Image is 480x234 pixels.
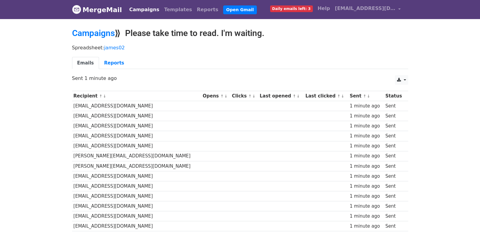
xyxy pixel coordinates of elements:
th: Opens [201,91,230,101]
td: Sent [384,111,405,121]
td: Sent [384,211,405,221]
a: ↓ [252,94,256,98]
td: [EMAIL_ADDRESS][DOMAIN_NAME] [72,211,201,221]
div: 1 minute ago [350,173,382,180]
td: [EMAIL_ADDRESS][DOMAIN_NAME] [72,201,201,211]
div: 1 minute ago [350,133,382,140]
td: [EMAIL_ADDRESS][DOMAIN_NAME] [72,101,201,111]
div: 1 minute ago [350,113,382,120]
div: 1 minute ago [350,103,382,110]
a: Reports [194,4,221,16]
td: [EMAIL_ADDRESS][DOMAIN_NAME] [72,221,201,231]
div: 1 minute ago [350,153,382,160]
a: Daily emails left: 3 [268,2,315,15]
a: ↑ [363,94,366,98]
p: Spreadsheet: [72,44,408,51]
a: ↑ [293,94,296,98]
a: ↑ [220,94,224,98]
div: 1 minute ago [350,123,382,130]
td: [EMAIL_ADDRESS][DOMAIN_NAME] [72,121,201,131]
td: [EMAIL_ADDRESS][DOMAIN_NAME] [72,111,201,121]
a: Emails [72,57,99,69]
div: 1 minute ago [350,143,382,150]
a: ↑ [337,94,340,98]
p: Sent 1 minute ago [72,75,408,81]
a: ↓ [367,94,370,98]
a: james02 [104,45,125,51]
span: Daily emails left: 3 [270,5,313,12]
td: [PERSON_NAME][EMAIL_ADDRESS][DOMAIN_NAME] [72,151,201,161]
a: Templates [162,4,194,16]
td: Sent [384,191,405,201]
a: Reports [99,57,129,69]
div: 1 minute ago [350,223,382,230]
td: [EMAIL_ADDRESS][DOMAIN_NAME] [72,141,201,151]
td: [EMAIL_ADDRESS][DOMAIN_NAME] [72,171,201,181]
th: Status [384,91,405,101]
th: Clicks [230,91,258,101]
td: Sent [384,171,405,181]
a: Campaigns [127,4,162,16]
a: ↑ [99,94,102,98]
td: Sent [384,121,405,131]
a: ↓ [224,94,227,98]
div: 1 minute ago [350,193,382,200]
a: ↑ [248,94,252,98]
td: [EMAIL_ADDRESS][DOMAIN_NAME] [72,181,201,191]
td: Sent [384,101,405,111]
a: [EMAIL_ADDRESS][DOMAIN_NAME] [333,2,403,17]
td: Sent [384,161,405,171]
span: [EMAIL_ADDRESS][DOMAIN_NAME] [335,5,396,12]
td: Sent [384,151,405,161]
div: 1 minute ago [350,203,382,210]
div: 1 minute ago [350,213,382,220]
a: ↓ [296,94,300,98]
td: Sent [384,181,405,191]
div: 1 minute ago [350,183,382,190]
a: Open Gmail [223,5,257,14]
th: Last clicked [304,91,348,101]
td: Sent [384,131,405,141]
div: 1 minute ago [350,163,382,170]
th: Last opened [258,91,304,101]
th: Recipient [72,91,201,101]
td: Sent [384,201,405,211]
td: Sent [384,141,405,151]
th: Sent [348,91,384,101]
a: Campaigns [72,28,115,38]
td: [EMAIL_ADDRESS][DOMAIN_NAME] [72,131,201,141]
a: Help [315,2,333,15]
a: ↓ [103,94,106,98]
td: [PERSON_NAME][EMAIL_ADDRESS][DOMAIN_NAME] [72,161,201,171]
a: ↓ [341,94,344,98]
a: MergeMail [72,3,122,16]
td: [EMAIL_ADDRESS][DOMAIN_NAME] [72,191,201,201]
img: MergeMail logo [72,5,81,14]
h2: ⟫ Please take time to read. I'm waiting. [72,28,408,38]
td: Sent [384,221,405,231]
